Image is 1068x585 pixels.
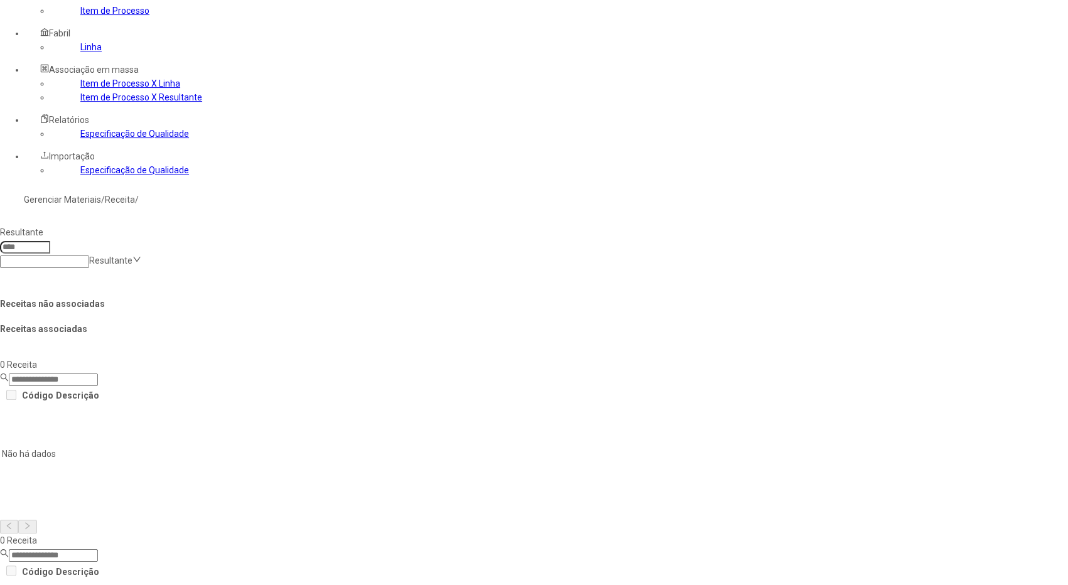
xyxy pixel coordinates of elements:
th: Descrição [55,563,100,580]
nz-breadcrumb-separator: / [101,195,105,205]
a: Linha [80,42,102,52]
a: Item de Processo X Linha [80,78,180,89]
th: Código [21,387,54,404]
a: Item de Processo [80,6,149,16]
p: Não há dados [2,447,409,461]
th: Descrição [55,387,100,404]
span: Relatórios [49,115,89,125]
a: Item de Processo X Resultante [80,92,202,102]
nz-select-placeholder: Resultante [89,255,132,266]
span: Associação em massa [49,65,139,75]
nz-breadcrumb-separator: / [135,195,139,205]
span: Importação [49,151,95,161]
span: Fabril [49,28,70,38]
a: Especificação de Qualidade [80,165,189,175]
a: Gerenciar Materiais [24,195,101,205]
a: Especificação de Qualidade [80,129,189,139]
a: Receita [105,195,135,205]
th: Código [21,563,54,580]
